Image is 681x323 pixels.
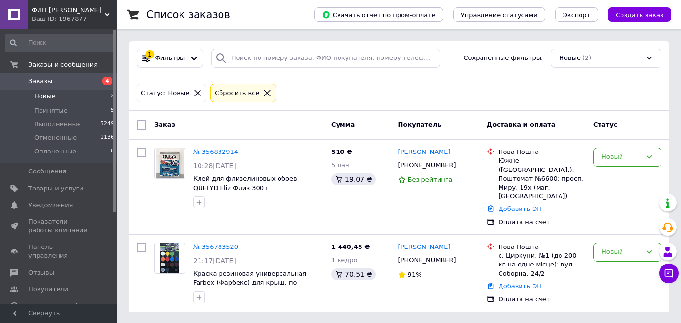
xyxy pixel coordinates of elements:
[582,54,591,61] span: (2)
[111,92,114,101] span: 2
[34,106,68,115] span: Принятые
[608,7,671,22] button: Создать заказ
[102,77,112,85] span: 4
[193,162,236,170] span: 10:28[DATE]
[28,184,83,193] span: Товары и услуги
[193,148,238,155] a: № 356832914
[598,11,671,18] a: Создать заказ
[34,120,81,129] span: Выполненные
[193,257,236,265] span: 21:17[DATE]
[601,247,641,257] div: Новый
[28,201,73,209] span: Уведомления
[154,121,175,128] span: Заказ
[155,54,185,63] span: Фильтры
[160,243,179,273] img: Фото товару
[314,7,443,22] button: Скачать отчет по пром-оплате
[563,11,590,19] span: Экспорт
[28,302,81,310] span: Каталог ProSale
[193,243,238,250] a: № 356783520
[154,243,185,274] a: Фото товару
[111,106,114,115] span: 5
[28,60,98,69] span: Заказы и сообщения
[396,254,458,266] div: [PHONE_NUMBER]
[408,176,453,183] span: Без рейтинга
[5,34,115,52] input: Поиск
[28,285,68,294] span: Покупатели
[213,88,261,98] div: Сбросить все
[146,9,230,20] h1: Список заказов
[145,50,154,59] div: 1
[34,92,56,101] span: Новые
[331,243,370,250] span: 1 440,45 ₴
[499,295,585,304] div: Оплата на счет
[559,54,581,63] span: Новые
[331,148,352,155] span: 510 ₴
[499,218,585,227] div: Оплата на счет
[398,121,441,128] span: Покупатель
[28,77,52,86] span: Заказы
[32,6,105,15] span: ФЛП Микуляк А.Ю.
[398,148,451,157] a: [PERSON_NAME]
[193,270,309,295] a: Краска резиновая универсальная Farbex (Фарбекс) для крыш, по оцинковке, шиферу, дереву, 12 кг
[499,156,585,201] div: Южне ([GEOGRAPHIC_DATA].), Поштомат №6600: просп. Миру, 19х (маг. [GEOGRAPHIC_DATA])
[593,121,618,128] span: Статус
[331,161,349,169] span: 5 пач
[32,15,117,23] div: Ваш ID: 1967877
[601,152,641,162] div: Новый
[499,251,585,278] div: с. Циркуни, №1 (до 200 кг на одне місце): вул. Соборна, 24/2
[616,11,663,19] span: Создать заказ
[398,243,451,252] a: [PERSON_NAME]
[100,133,114,142] span: 1136
[499,243,585,251] div: Нова Пошта
[555,7,598,22] button: Экспорт
[322,10,436,19] span: Скачать отчет по пром-оплате
[28,167,66,176] span: Сообщения
[396,159,458,171] div: [PHONE_NUMBER]
[499,283,541,290] a: Добавить ЭН
[211,49,440,68] input: Поиск по номеру заказа, ФИО покупателя, номеру телефона, Email, номеру накладной
[34,133,77,142] span: Отмененные
[464,54,543,63] span: Сохраненные фильтры:
[499,205,541,212] a: Добавить ЭН
[34,147,76,156] span: Оплаченные
[100,120,114,129] span: 5249
[331,268,376,280] div: 70.51 ₴
[139,88,191,98] div: Статус: Новые
[487,121,556,128] span: Доставка и оплата
[156,148,184,178] img: Фото товару
[331,173,376,185] div: 19.07 ₴
[28,243,90,260] span: Панель управления
[331,256,357,264] span: 1 ведро
[461,11,538,19] span: Управление статусами
[154,148,185,179] a: Фото товару
[193,175,297,191] a: Клей для флизелиновых обоев QUELYD Fliz Флиз 300 г
[111,147,114,156] span: 0
[499,148,585,156] div: Нова Пошта
[28,217,90,235] span: Показатели работы компании
[28,268,54,277] span: Отзывы
[408,271,422,278] span: 91%
[659,264,679,283] button: Чат с покупателем
[331,121,355,128] span: Сумма
[453,7,545,22] button: Управление статусами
